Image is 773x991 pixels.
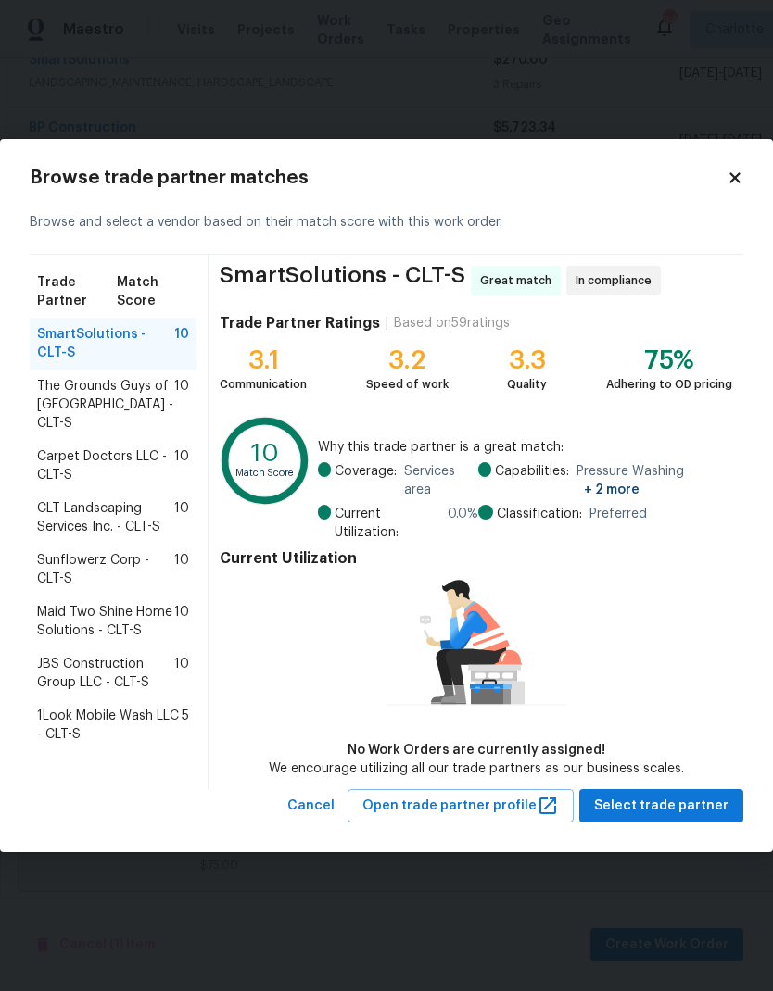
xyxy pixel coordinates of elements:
span: Pressure Washing [577,462,732,499]
span: SmartSolutions - CLT-S [37,325,174,362]
span: Carpet Doctors LLC - CLT-S [37,447,174,484]
h2: Browse trade partner matches [30,169,727,187]
span: Great match [480,271,559,290]
span: CLT Landscaping Services Inc. - CLT-S [37,499,174,536]
div: 3.2 [366,351,449,370]
span: 10 [174,325,189,362]
button: Cancel [280,789,342,823]
div: Adhering to OD pricing [606,375,732,394]
div: Based on 59 ratings [394,314,510,332]
span: 0.0 % [448,505,478,542]
span: 5 [182,707,189,744]
span: Trade Partner [37,273,117,310]
span: Capabilities: [495,462,569,499]
span: Match Score [117,273,189,310]
span: Classification: [497,505,582,523]
span: Cancel [287,795,335,818]
span: Why this trade partner is a great match: [318,438,732,457]
span: Coverage: [335,462,397,499]
span: 10 [174,551,189,588]
span: Current Utilization: [335,505,439,542]
span: 10 [174,499,189,536]
h4: Trade Partner Ratings [220,314,380,332]
span: + 2 more [584,483,640,496]
span: Select trade partner [594,795,729,818]
button: Select trade partner [579,789,743,823]
div: 3.3 [507,351,547,370]
div: Communication [220,375,307,394]
span: Preferred [589,505,647,523]
div: 75% [606,351,732,370]
div: Quality [507,375,547,394]
span: 10 [174,447,189,484]
div: Speed of work [366,375,449,394]
div: 3.1 [220,351,307,370]
div: We encourage utilizing all our trade partners as our business scales. [269,759,684,778]
span: Services area [404,462,477,499]
span: 10 [174,377,189,433]
span: The Grounds Guys of [GEOGRAPHIC_DATA] - CLT-S [37,377,174,433]
span: Sunflowerz Corp - CLT-S [37,551,174,588]
span: Maid Two Shine Home Solutions - CLT-S [37,603,174,640]
div: Browse and select a vendor based on their match score with this work order. [30,191,743,255]
span: JBS Construction Group LLC - CLT-S [37,655,174,692]
span: 10 [174,603,189,640]
text: Match Score [235,468,295,478]
text: 10 [251,440,279,465]
div: | [380,314,394,332]
span: Open trade partner profile [362,795,559,818]
h4: Current Utilization [220,549,732,568]
span: 1Look Mobile Wash LLC - CLT-S [37,707,182,744]
span: SmartSolutions - CLT-S [220,266,465,295]
div: No Work Orders are currently assigned! [269,741,684,759]
span: 10 [174,655,189,692]
span: In compliance [576,271,659,290]
button: Open trade partner profile [348,789,574,823]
